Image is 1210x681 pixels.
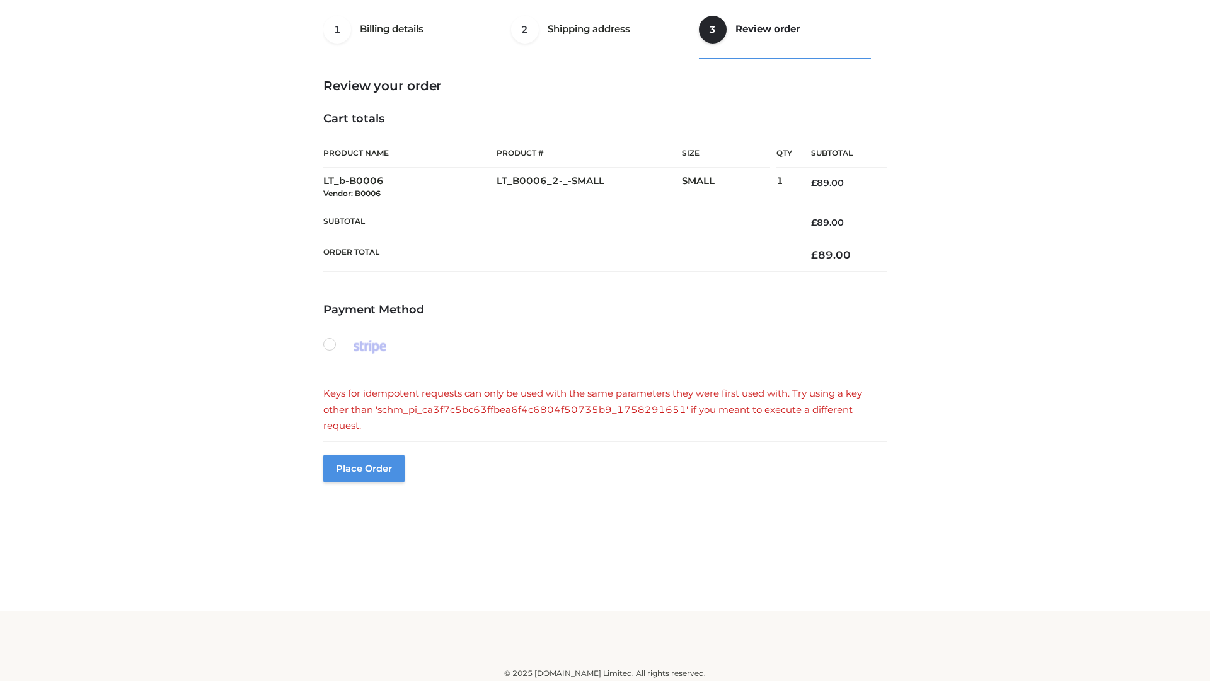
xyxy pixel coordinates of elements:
[811,177,817,189] span: £
[323,303,887,317] h4: Payment Method
[497,139,682,168] th: Product #
[792,139,887,168] th: Subtotal
[497,168,682,207] td: LT_B0006_2-_-SMALL
[323,385,887,434] div: Keys for idempotent requests can only be used with the same parameters they were first used with....
[811,177,844,189] bdi: 89.00
[323,78,887,93] h3: Review your order
[323,139,497,168] th: Product Name
[323,238,792,272] th: Order Total
[323,455,405,482] button: Place order
[811,248,851,261] bdi: 89.00
[682,139,770,168] th: Size
[811,217,817,228] span: £
[682,168,776,207] td: SMALL
[323,168,497,207] td: LT_b-B0006
[323,112,887,126] h4: Cart totals
[776,139,792,168] th: Qty
[187,667,1023,680] div: © 2025 [DOMAIN_NAME] Limited. All rights reserved.
[811,217,844,228] bdi: 89.00
[323,189,381,198] small: Vendor: B0006
[811,248,818,261] span: £
[323,207,792,238] th: Subtotal
[776,168,792,207] td: 1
